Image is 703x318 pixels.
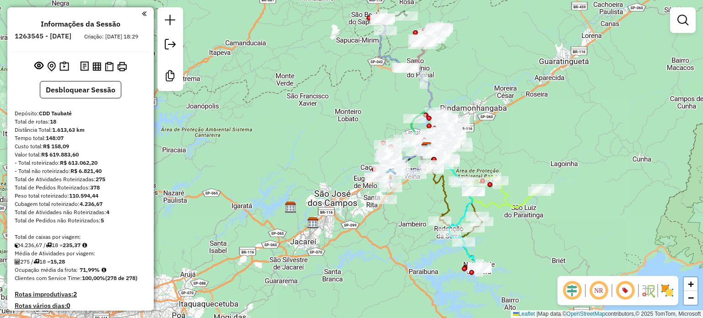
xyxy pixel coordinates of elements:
[15,183,146,192] div: Total de Pedidos Roteirizados:
[15,259,20,264] i: Total de Atividades
[422,143,434,155] img: FAD TBT
[561,280,583,302] span: Ocultar deslocamento
[688,292,694,303] span: −
[115,60,129,73] button: Imprimir Rotas
[78,59,91,74] button: Logs desbloquear sessão
[513,311,535,317] a: Leaflet
[15,142,146,151] div: Custo total:
[46,243,52,248] i: Total de rotas
[285,201,297,213] img: CDI Jacareí
[91,60,103,72] button: Visualizar relatório de Roteirização
[69,192,98,199] strong: 110.594,44
[161,11,179,32] a: Nova sessão e pesquisa
[567,311,606,317] a: OpenStreetMap
[46,135,64,141] strong: 148:07
[15,151,146,159] div: Valor total:
[103,60,115,73] button: Visualizar Romaneio
[96,176,105,183] strong: 275
[15,258,146,266] div: 275 / 18 =
[15,249,146,258] div: Média de Atividades por viagem:
[660,283,675,298] img: Exibir/Ocultar setores
[15,216,146,225] div: Total de Pedidos não Roteirizados:
[63,242,81,248] strong: 235,37
[15,109,146,118] div: Depósito:
[73,290,77,298] strong: 2
[15,291,146,298] h4: Rotas improdutivas:
[588,280,610,302] span: Ocultar NR
[382,170,405,179] div: Atividade não roteirizada - ROSILENE MARIA FONSE
[15,118,146,126] div: Total de rotas:
[45,59,58,74] button: Centralizar mapa no depósito ou ponto de apoio
[80,200,103,207] strong: 4.236,67
[66,302,70,310] strong: 0
[101,217,104,224] strong: 5
[688,278,694,290] span: +
[82,275,105,281] strong: 100,00%
[41,20,120,28] h4: Informações da Sessão
[106,209,109,216] strong: 4
[33,259,39,264] i: Total de rotas
[15,200,146,208] div: Cubagem total roteirizado:
[15,192,146,200] div: Peso total roteirizado:
[15,302,146,310] h4: Rotas vários dias:
[81,32,142,41] div: Criação: [DATE] 18:29
[70,167,102,174] strong: R$ 6.821,40
[418,160,441,169] div: Atividade não roteirizada - HORS'S BAR
[80,266,100,273] strong: 71,99%
[384,168,396,180] img: Novo CDD
[511,310,703,318] div: Map data © contributors,© 2025 TomTom, Microsoft
[641,283,655,298] img: Fluxo de ruas
[15,241,146,249] div: 4.236,67 / 18 =
[15,32,71,40] h6: 1263545 - [DATE]
[15,275,82,281] span: Clientes com Service Time:
[15,126,146,134] div: Distância Total:
[39,110,72,117] strong: CDD Taubaté
[674,11,692,29] a: Exibir filtros
[684,291,698,305] a: Zoom out
[421,142,433,154] img: CDD Taubaté
[15,159,146,167] div: - Total roteirizado:
[50,258,65,265] strong: 15,28
[52,126,85,133] strong: 1.613,63 km
[15,134,146,142] div: Tempo total:
[90,184,100,191] strong: 378
[161,67,179,87] a: Criar modelo
[50,118,56,125] strong: 18
[307,217,319,229] img: CDD São José dos Campos
[15,167,146,175] div: - Total não roteirizado:
[614,280,636,302] span: Exibir número da rota
[536,311,538,317] span: |
[161,35,179,56] a: Exportar sessão
[142,8,146,19] a: Clique aqui para minimizar o painel
[105,275,137,281] strong: (278 de 278)
[374,195,397,204] div: Atividade não roteirizada - WILMA SANTOS OLIVEIR
[15,175,146,183] div: Total de Atividades Roteirizadas:
[58,59,71,74] button: Painel de Sugestão
[82,243,87,248] i: Meta Caixas/viagem: 223,30 Diferença: 12,07
[15,208,146,216] div: Total de Atividades não Roteirizadas:
[43,143,69,150] strong: R$ 158,09
[684,277,698,291] a: Zoom in
[41,151,79,158] strong: R$ 619.883,60
[102,267,106,273] em: Média calculada utilizando a maior ocupação (%Peso ou %Cubagem) de cada rota da sessão. Rotas cro...
[60,159,97,166] strong: R$ 613.062,20
[40,81,121,98] button: Desbloquear Sessão
[32,59,45,74] button: Exibir sessão original
[15,266,78,273] span: Ocupação média da frota:
[15,243,20,248] i: Cubagem total roteirizado
[15,233,146,241] div: Total de caixas por viagem:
